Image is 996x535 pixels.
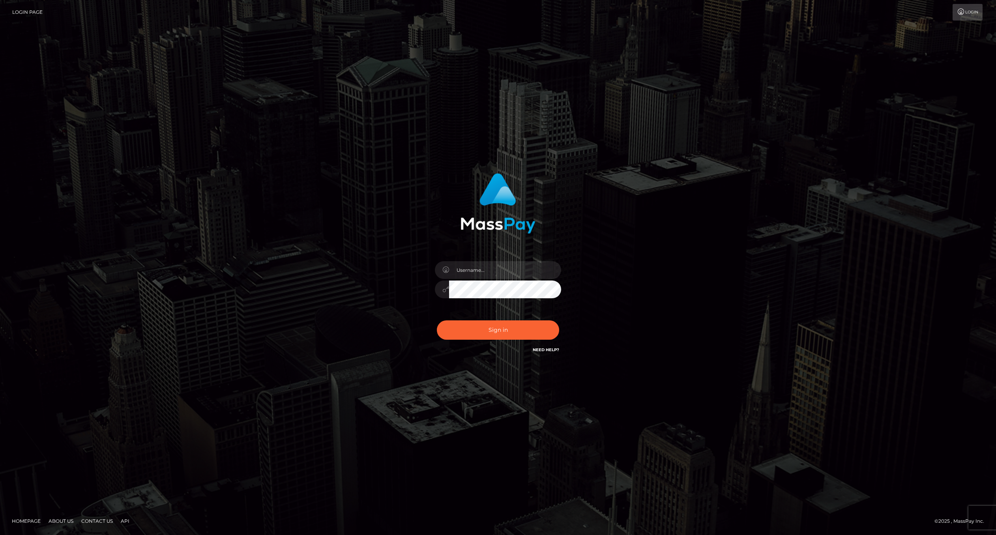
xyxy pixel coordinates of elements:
img: MassPay Login [461,173,535,234]
a: About Us [45,515,77,527]
input: Username... [449,261,561,279]
div: © 2025 , MassPay Inc. [934,517,990,526]
a: Login [953,4,983,21]
a: API [118,515,133,527]
a: Homepage [9,515,44,527]
a: Contact Us [78,515,116,527]
a: Login Page [12,4,43,21]
button: Sign in [437,320,559,340]
a: Need Help? [533,347,559,352]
